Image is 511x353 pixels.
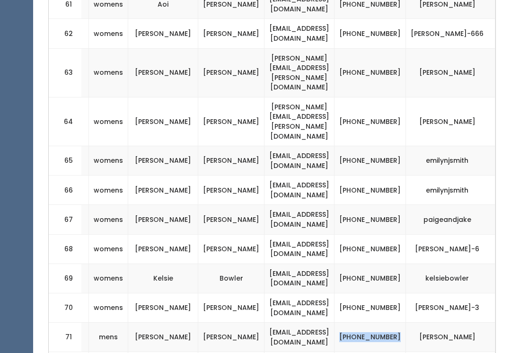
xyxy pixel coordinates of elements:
td: [EMAIL_ADDRESS][DOMAIN_NAME] [264,205,335,234]
td: [PHONE_NUMBER] [335,205,406,234]
td: paigeandjake [406,205,495,234]
td: [PERSON_NAME] [128,205,198,234]
td: kelsiebowler [406,264,495,293]
td: 63 [49,48,82,97]
td: [EMAIL_ADDRESS][DOMAIN_NAME] [264,176,335,205]
td: [PERSON_NAME] [406,97,495,146]
td: 68 [49,234,82,264]
td: womens [89,293,128,322]
td: [PHONE_NUMBER] [335,19,406,48]
td: [PERSON_NAME] [128,323,198,352]
td: 64 [49,97,82,146]
td: [PERSON_NAME] [406,323,495,352]
td: 71 [49,323,82,352]
td: [PERSON_NAME] [128,293,198,322]
td: mens [89,323,128,352]
td: [PERSON_NAME] [128,19,198,48]
td: [PERSON_NAME] [406,48,495,97]
td: womens [89,264,128,293]
td: [PHONE_NUMBER] [335,323,406,352]
td: [PERSON_NAME] [198,176,264,205]
td: [EMAIL_ADDRESS][DOMAIN_NAME] [264,146,335,176]
td: 67 [49,205,82,234]
td: [PERSON_NAME]-6 [406,234,495,264]
td: [PERSON_NAME] [198,205,264,234]
td: [EMAIL_ADDRESS][DOMAIN_NAME] [264,293,335,322]
td: womens [89,19,128,48]
td: [PERSON_NAME] [198,48,264,97]
td: [PERSON_NAME][EMAIL_ADDRESS][PERSON_NAME][DOMAIN_NAME] [264,97,335,146]
td: [PERSON_NAME] [198,323,264,352]
td: [PERSON_NAME] [198,97,264,146]
td: 69 [49,264,82,293]
td: 66 [49,176,82,205]
td: [PHONE_NUMBER] [335,234,406,264]
td: womens [89,48,128,97]
td: [EMAIL_ADDRESS][DOMAIN_NAME] [264,19,335,48]
td: [PHONE_NUMBER] [335,48,406,97]
td: [PERSON_NAME] [128,97,198,146]
td: [EMAIL_ADDRESS][DOMAIN_NAME] [264,323,335,352]
td: 70 [49,293,82,322]
td: [PHONE_NUMBER] [335,146,406,176]
td: [PHONE_NUMBER] [335,293,406,322]
td: [PERSON_NAME] [198,19,264,48]
td: [PERSON_NAME] [198,146,264,176]
td: [PHONE_NUMBER] [335,264,406,293]
td: [EMAIL_ADDRESS][DOMAIN_NAME] [264,234,335,264]
td: [PERSON_NAME]-666 [406,19,495,48]
td: [PERSON_NAME][EMAIL_ADDRESS][PERSON_NAME][DOMAIN_NAME] [264,48,335,97]
td: [PERSON_NAME] [198,234,264,264]
td: [EMAIL_ADDRESS][DOMAIN_NAME] [264,264,335,293]
td: [PERSON_NAME]-3 [406,293,495,322]
td: [PHONE_NUMBER] [335,97,406,146]
td: womens [89,234,128,264]
td: womens [89,176,128,205]
td: [PERSON_NAME] [128,146,198,176]
td: [PERSON_NAME] [128,48,198,97]
td: emilynjsmith [406,146,495,176]
td: 65 [49,146,82,176]
td: Bowler [198,264,264,293]
td: [PHONE_NUMBER] [335,176,406,205]
td: 62 [49,19,82,48]
td: [PERSON_NAME] [128,176,198,205]
td: womens [89,205,128,234]
td: womens [89,146,128,176]
td: [PERSON_NAME] [128,234,198,264]
td: womens [89,97,128,146]
td: Kelsie [128,264,198,293]
td: emilynjsmith [406,176,495,205]
td: [PERSON_NAME] [198,293,264,322]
